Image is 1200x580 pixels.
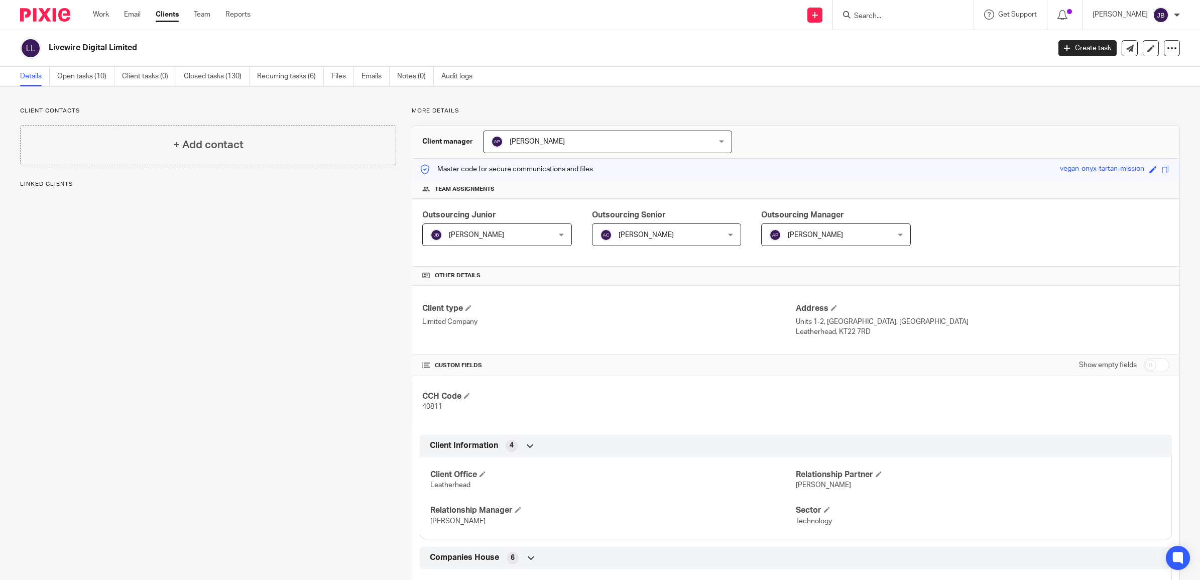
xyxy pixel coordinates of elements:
a: Email [124,10,141,20]
img: svg%3E [769,229,781,241]
a: Clients [156,10,179,20]
img: svg%3E [430,229,442,241]
span: Outsourcing Senior [592,211,666,219]
img: Pixie [20,8,70,22]
a: Files [331,67,354,86]
h4: CUSTOM FIELDS [422,362,796,370]
a: Open tasks (10) [57,67,114,86]
span: Team assignments [435,185,495,193]
p: Master code for secure communications and files [420,164,593,174]
span: [PERSON_NAME] [796,482,851,489]
span: [PERSON_NAME] [510,138,565,145]
h4: Relationship Manager [430,505,796,516]
p: Client contacts [20,107,396,115]
h4: CCH Code [422,391,796,402]
p: [PERSON_NAME] [1093,10,1148,20]
img: svg%3E [600,229,612,241]
div: vegan-onyx-tartan-mission [1060,164,1144,175]
a: Work [93,10,109,20]
img: svg%3E [20,38,41,59]
h4: + Add contact [173,137,244,153]
p: Linked clients [20,180,396,188]
p: Leatherhead, KT22 7RD [796,327,1169,337]
h4: Client type [422,303,796,314]
a: Reports [225,10,251,20]
span: [PERSON_NAME] [788,231,843,239]
span: Outsourcing Manager [761,211,844,219]
span: Leatherhead [430,482,470,489]
a: Team [194,10,210,20]
label: Show empty fields [1079,360,1137,370]
h4: Address [796,303,1169,314]
h4: Client Office [430,470,796,480]
a: Create task [1058,40,1117,56]
span: Outsourcing Junior [422,211,496,219]
a: Recurring tasks (6) [257,67,324,86]
p: Limited Company [422,317,796,327]
a: Closed tasks (130) [184,67,250,86]
span: Client Information [430,440,498,451]
input: Search [853,12,943,21]
span: Companies House [430,552,499,563]
p: Units 1-2, [GEOGRAPHIC_DATA], [GEOGRAPHIC_DATA] [796,317,1169,327]
h3: Client manager [422,137,473,147]
p: More details [412,107,1180,115]
span: [PERSON_NAME] [430,518,486,525]
span: 6 [511,553,515,563]
a: Client tasks (0) [122,67,176,86]
img: svg%3E [1153,7,1169,23]
a: Notes (0) [397,67,434,86]
a: Emails [362,67,390,86]
a: Audit logs [441,67,480,86]
h4: Sector [796,505,1161,516]
span: 4 [510,440,514,450]
a: Details [20,67,50,86]
span: [PERSON_NAME] [449,231,504,239]
span: Get Support [998,11,1037,18]
span: Technology [796,518,832,525]
span: [PERSON_NAME] [619,231,674,239]
h4: Relationship Partner [796,470,1161,480]
img: svg%3E [491,136,503,148]
span: Other details [435,272,481,280]
span: 40811 [422,403,442,410]
h2: Livewire Digital Limited [49,43,845,53]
